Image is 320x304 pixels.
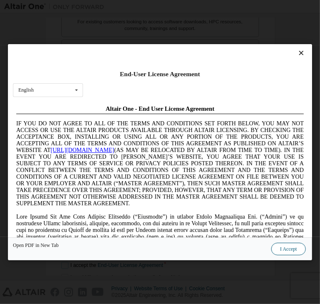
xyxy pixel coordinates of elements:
[3,112,291,198] span: Lore Ipsumd Sit Ame Cons Adipisc Elitseddo (“Eiusmodte”) in utlabor Etdolo Magnaaliqua Eni. (“Adm...
[18,87,34,92] div: English
[38,45,101,51] a: [URL][DOMAIN_NAME]
[93,3,202,10] span: Altair One - End User License Agreement
[13,243,59,248] a: Open PDF in New Tab
[3,18,291,105] span: IF YOU DO NOT AGREE TO ALL OF THE TERMS AND CONDITIONS SET FORTH BELOW, YOU MAY NOT ACCESS OR USE...
[272,243,306,255] button: I Accept
[13,70,307,78] div: End-User License Agreement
